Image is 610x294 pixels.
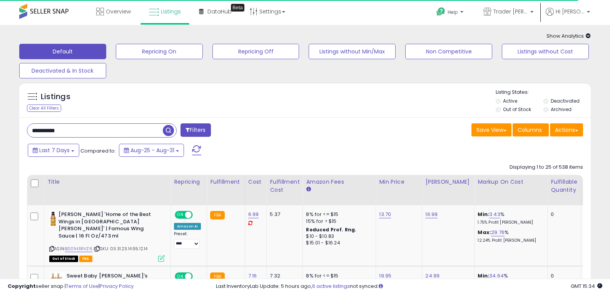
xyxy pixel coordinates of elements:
[475,175,548,205] th: The percentage added to the cost of goods (COGS) that forms the calculator for Min & Max prices.
[489,272,504,280] a: 34.64
[436,7,446,17] i: Get Help
[65,246,92,252] a: B001H3RVZ6
[207,8,232,15] span: DataHub
[106,8,131,15] span: Overview
[248,272,257,280] a: 7.16
[503,98,517,104] label: Active
[571,282,602,290] span: 2025-09-8 15:34 GMT
[248,211,259,218] a: 6.99
[210,211,224,219] small: FBA
[212,44,299,59] button: Repricing Off
[379,272,391,280] a: 19.95
[491,229,505,236] a: 29.76
[174,178,204,186] div: Repricing
[8,282,36,290] strong: Copyright
[478,272,541,287] div: %
[478,272,489,279] b: Min:
[231,4,244,12] div: Tooltip anchor
[502,44,589,59] button: Listings without Cost
[49,211,57,226] img: 41UMDGVboPL._SL40_.jpg
[556,8,585,15] span: Hi [PERSON_NAME]
[306,186,311,193] small: Amazon Fees.
[19,44,106,59] button: Default
[175,273,185,279] span: ON
[8,283,134,290] div: seller snap | |
[270,178,299,194] div: Fulfillment Cost
[312,282,350,290] a: 6 active listings
[306,272,370,279] div: 8% for <= $15
[270,211,297,218] div: 5.37
[175,212,185,218] span: ON
[510,164,583,171] div: Displaying 1 to 25 of 538 items
[306,218,370,225] div: 15% for > $15
[216,283,602,290] div: Last InventoryLab Update: 5 hours ago, not synced.
[379,178,419,186] div: Min Price
[100,282,134,290] a: Privacy Policy
[551,98,580,104] label: Deactivated
[551,178,577,194] div: Fulfillable Quantity
[478,238,541,243] p: 12.24% Profit [PERSON_NAME]
[503,106,531,113] label: Out of Stock
[49,256,78,262] span: All listings that are currently out of stock and unavailable for purchase on Amazon
[471,123,511,136] button: Save View
[478,211,541,225] div: %
[94,246,148,252] span: | SKU: 03.31.23.14.95.12.14
[496,89,591,96] p: Listing States:
[448,9,458,15] span: Help
[546,32,591,40] span: Show Analytics
[425,178,471,186] div: [PERSON_NAME]
[306,240,370,246] div: $15.01 - $16.24
[58,211,152,241] b: [PERSON_NAME] 'Home of the Best Wings in [GEOGRAPHIC_DATA][PERSON_NAME]' | Famous Wing Sauce | 16...
[39,146,70,154] span: Last 7 Days
[405,44,492,59] button: Non Competitive
[425,272,440,280] a: 24.99
[478,220,541,225] p: 1.75% Profit [PERSON_NAME]
[425,211,438,218] a: 16.99
[478,229,491,236] b: Max:
[41,91,70,102] h5: Listings
[518,126,542,134] span: Columns
[80,147,116,154] span: Compared to:
[513,123,549,136] button: Columns
[430,1,471,25] a: Help
[28,144,79,157] button: Last 7 Days
[306,178,373,186] div: Amazon Fees
[192,273,204,279] span: OFF
[66,282,99,290] a: Terms of Use
[550,123,583,136] button: Actions
[47,178,167,186] div: Title
[309,44,396,59] button: Listings without Min/Max
[478,178,544,186] div: Markup on Cost
[551,211,575,218] div: 0
[551,106,572,113] label: Archived
[19,63,106,78] button: Deactivated & In Stock
[180,123,211,137] button: Filters
[248,178,264,186] div: Cost
[116,44,203,59] button: Repricing On
[210,178,241,186] div: Fulfillment
[546,8,590,25] a: Hi [PERSON_NAME]
[270,272,297,279] div: 7.32
[306,226,356,233] b: Reduced Prof. Rng.
[551,272,575,279] div: 0
[192,212,204,218] span: OFF
[161,8,181,15] span: Listings
[49,211,165,261] div: ASIN:
[210,272,224,281] small: FBA
[493,8,528,15] span: Trader [PERSON_NAME]
[79,256,92,262] span: FBA
[174,231,201,249] div: Preset:
[489,211,500,218] a: 3.43
[130,146,174,154] span: Aug-25 - Aug-31
[27,105,61,112] div: Clear All Filters
[478,211,489,218] b: Min:
[478,229,541,243] div: %
[379,211,391,218] a: 13.70
[306,211,370,218] div: 8% for <= $15
[119,144,184,157] button: Aug-25 - Aug-31
[306,233,370,240] div: $10 - $10.83
[174,223,201,230] div: Amazon AI
[49,272,65,288] img: 51OVnxdISmL._SL40_.jpg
